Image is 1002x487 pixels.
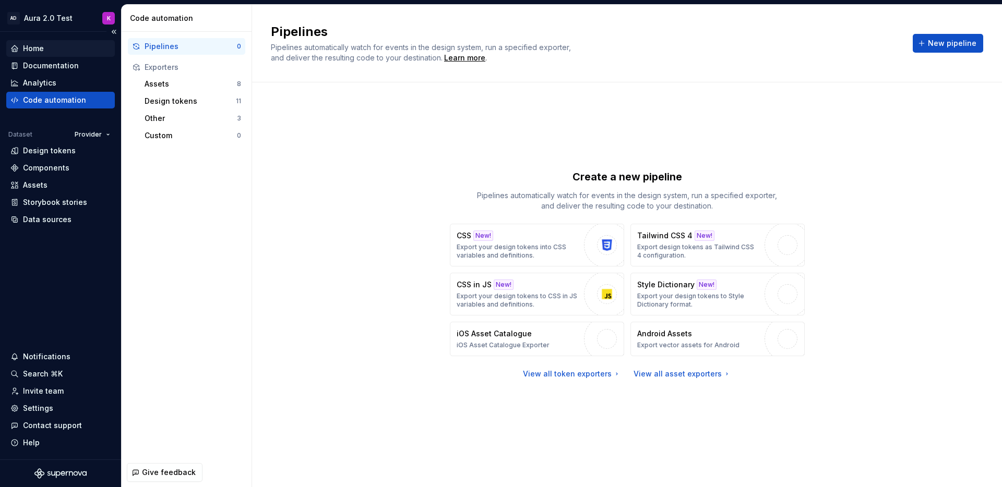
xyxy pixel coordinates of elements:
div: 0 [237,131,241,140]
p: iOS Asset Catalogue Exporter [457,341,550,349]
button: CSSNew!Export your design tokens into CSS variables and definitions. [450,224,624,266]
div: Home [23,43,44,54]
div: 11 [236,97,241,105]
a: Assets [6,177,115,193]
div: Documentation [23,60,79,71]
button: Contact support [6,417,115,434]
div: Exporters [145,62,241,72]
a: Invite team [6,383,115,399]
a: Analytics [6,75,115,91]
a: Home [6,40,115,57]
button: Custom0 [140,127,245,144]
button: Tailwind CSS 4New!Export design tokens as Tailwind CSS 4 configuration. [630,224,805,266]
p: Android Assets [637,328,692,339]
a: View all token exporters [523,369,621,379]
button: Search ⌘K [6,366,115,382]
button: Pipelines0 [128,38,245,55]
div: Analytics [23,78,56,88]
div: New! [695,230,714,241]
p: Tailwind CSS 4 [637,230,693,241]
div: Assets [145,79,237,89]
p: CSS in JS [457,279,492,290]
a: Storybook stories [6,194,115,211]
a: Data sources [6,211,115,228]
div: Code automation [23,95,86,105]
div: Search ⌘K [23,369,63,379]
p: Pipelines automatically watch for events in the design system, run a specified exporter, and deli... [471,190,784,211]
div: Assets [23,180,47,190]
p: Create a new pipeline [572,169,682,184]
button: Design tokens11 [140,93,245,109]
a: View all asset exporters [634,369,731,379]
p: Style Dictionary [637,279,695,290]
a: Documentation [6,57,115,74]
span: New pipeline [928,38,976,48]
a: Settings [6,400,115,417]
span: . [443,54,487,62]
button: Style DictionaryNew!Export your design tokens to Style Dictionary format. [630,273,805,315]
div: Storybook stories [23,197,87,208]
div: AD [7,12,20,25]
button: Help [6,434,115,451]
span: Provider [75,130,102,139]
p: CSS [457,230,471,241]
div: 8 [237,80,241,88]
a: Learn more [444,53,485,63]
p: iOS Asset Catalogue [457,328,532,339]
div: Notifications [23,351,70,362]
div: Data sources [23,214,71,225]
div: K [107,14,111,22]
div: Components [23,163,69,173]
a: Components [6,160,115,176]
button: ADAura 2.0 TestK [2,7,119,29]
button: iOS Asset CatalogueiOS Asset Catalogue Exporter [450,322,624,356]
button: Give feedback [127,463,202,482]
div: Dataset [8,130,32,139]
button: Android AssetsExport vector assets for Android [630,322,805,356]
div: Design tokens [23,145,76,156]
span: Give feedback [142,467,196,478]
span: Pipelines automatically watch for events in the design system, run a specified exporter, and deli... [271,43,573,62]
button: Other3 [140,110,245,127]
h2: Pipelines [271,23,900,40]
button: New pipeline [913,34,983,53]
div: Custom [145,130,237,141]
div: Settings [23,403,53,413]
div: 0 [237,42,241,51]
div: Aura 2.0 Test [24,13,73,23]
p: Export your design tokens to CSS in JS variables and definitions. [457,292,579,309]
p: Export your design tokens to Style Dictionary format. [637,292,759,309]
div: Contact support [23,420,82,431]
div: Invite team [23,386,64,396]
svg: Supernova Logo [34,468,87,479]
div: Code automation [130,13,247,23]
button: CSS in JSNew!Export your design tokens to CSS in JS variables and definitions. [450,273,624,315]
button: Notifications [6,348,115,365]
div: Other [145,113,237,124]
div: 3 [237,114,241,123]
div: Help [23,437,40,448]
button: Assets8 [140,76,245,92]
div: New! [473,230,493,241]
button: Collapse sidebar [106,25,121,39]
a: Design tokens [6,142,115,159]
div: New! [697,279,717,290]
a: Code automation [6,92,115,108]
p: Export vector assets for Android [637,341,739,349]
p: Export your design tokens into CSS variables and definitions. [457,243,579,260]
p: Export design tokens as Tailwind CSS 4 configuration. [637,243,759,260]
div: Pipelines [145,41,237,52]
button: Provider [70,127,115,142]
div: Design tokens [145,96,236,106]
div: New! [494,279,514,290]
